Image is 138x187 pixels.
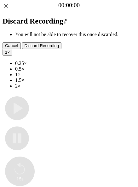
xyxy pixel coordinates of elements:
button: Discard Recording [22,42,62,49]
button: 1× [3,49,12,56]
h2: Discard Recording? [3,17,135,25]
li: 0.5× [15,66,135,72]
li: 0.25× [15,61,135,66]
li: You will not be able to recover this once discarded. [15,32,135,37]
a: 00:00:00 [58,2,80,9]
li: 1× [15,72,135,77]
span: 1 [5,50,7,55]
li: 1.5× [15,77,135,83]
button: Cancel [3,42,21,49]
li: 2× [15,83,135,89]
